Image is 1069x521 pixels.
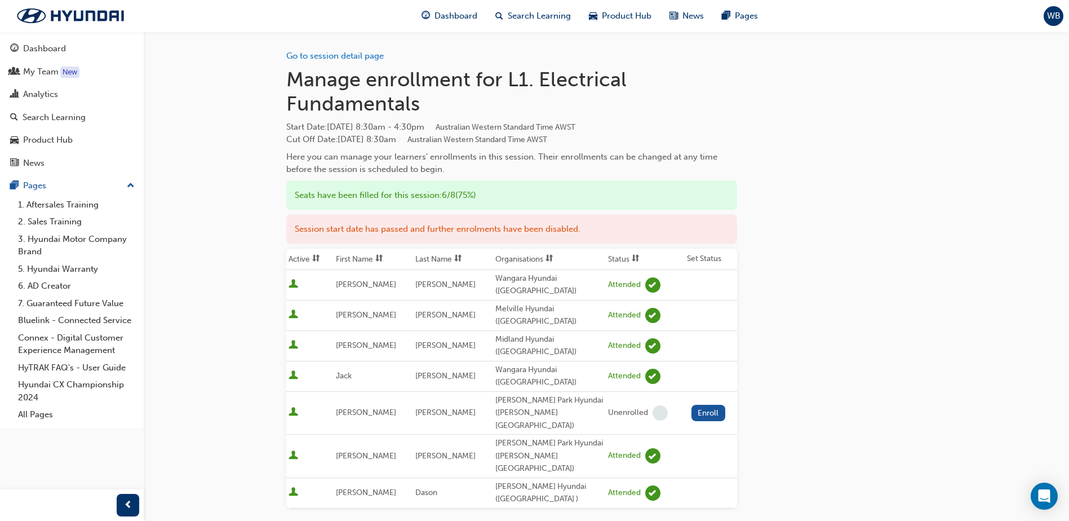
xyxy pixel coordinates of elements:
span: news-icon [10,158,19,169]
span: [PERSON_NAME] [415,371,476,381]
span: learningRecordVerb_ATTEND-icon [645,369,660,384]
span: User is active [289,451,298,462]
a: Go to session detail page [286,51,384,61]
div: Product Hub [23,134,73,147]
a: car-iconProduct Hub [580,5,660,28]
span: pages-icon [10,181,19,191]
div: Attended [608,451,641,461]
span: Cut Off Date : [DATE] 8:30am [286,134,547,144]
span: News [682,10,704,23]
div: Attended [608,341,641,351]
h1: Manage enrollment for L1. Electrical Fundamentals [286,67,737,116]
div: Here you can manage your learners' enrollments in this session. Their enrollments can be changed ... [286,151,737,176]
span: [PERSON_NAME] [415,310,476,320]
span: [PERSON_NAME] [415,451,476,461]
span: news-icon [669,9,678,23]
span: User is active [289,340,298,351]
div: Open Intercom Messenger [1031,483,1058,510]
span: Pages [735,10,758,23]
div: Dashboard [23,42,66,55]
div: News [23,157,45,170]
span: Australian Western Standard Time AWST [436,122,575,132]
div: Attended [608,371,641,382]
div: Tooltip anchor [60,67,79,78]
span: Australian Western Standard Time AWST [407,135,547,144]
a: pages-iconPages [713,5,767,28]
span: User is active [289,310,298,321]
span: [PERSON_NAME] [336,310,396,320]
div: [PERSON_NAME] Park Hyundai ([PERSON_NAME][GEOGRAPHIC_DATA]) [495,394,604,432]
span: Jack [336,371,352,381]
span: pages-icon [722,9,730,23]
a: My Team [5,61,139,82]
div: Pages [23,179,46,192]
a: Product Hub [5,130,139,151]
th: Set Status [685,249,737,270]
button: Pages [5,175,139,196]
span: car-icon [589,9,597,23]
span: learningRecordVerb_ATTEND-icon [645,485,660,501]
a: Hyundai CX Championship 2024 [14,376,139,406]
span: guage-icon [422,9,430,23]
a: 1. Aftersales Training [14,196,139,214]
span: [PERSON_NAME] [336,280,396,289]
span: learningRecordVerb_ATTEND-icon [645,308,660,323]
span: [PERSON_NAME] [336,451,396,461]
span: User is active [289,407,298,418]
a: News [5,153,139,174]
span: User is active [289,487,298,498]
div: [PERSON_NAME] Hyundai ([GEOGRAPHIC_DATA] ) [495,480,604,506]
span: up-icon [127,179,135,193]
th: Toggle SortBy [334,249,414,270]
a: 7. Guaranteed Future Value [14,295,139,312]
a: search-iconSearch Learning [486,5,580,28]
a: Dashboard [5,38,139,59]
div: Wangara Hyundai ([GEOGRAPHIC_DATA]) [495,272,604,298]
a: news-iconNews [660,5,713,28]
div: Search Learning [23,111,86,124]
span: WB [1047,10,1061,23]
span: learningRecordVerb_ATTEND-icon [645,277,660,293]
span: learningRecordVerb_ATTEND-icon [645,448,660,463]
span: chart-icon [10,90,19,100]
div: Attended [608,280,641,290]
span: [PERSON_NAME] [415,341,476,350]
a: Connex - Digital Customer Experience Management [14,329,139,359]
span: Start Date : [286,121,737,134]
span: car-icon [10,135,19,145]
div: My Team [23,65,59,78]
span: Product Hub [602,10,651,23]
div: Attended [608,488,641,498]
div: Session start date has passed and further enrolments have been disabled. [286,214,737,244]
span: people-icon [10,67,19,77]
div: Wangara Hyundai ([GEOGRAPHIC_DATA]) [495,364,604,389]
span: sorting-icon [632,254,640,264]
span: sorting-icon [545,254,553,264]
button: WB [1044,6,1063,26]
span: [PERSON_NAME] [336,408,396,417]
th: Toggle SortBy [606,249,685,270]
a: Analytics [5,84,139,105]
div: Analytics [23,88,58,101]
span: Search Learning [508,10,571,23]
span: [PERSON_NAME] [415,408,476,417]
a: 3. Hyundai Motor Company Brand [14,231,139,260]
button: Enroll [691,405,725,421]
span: sorting-icon [454,254,462,264]
div: Melville Hyundai ([GEOGRAPHIC_DATA]) [495,303,604,328]
a: Search Learning [5,107,139,128]
span: [PERSON_NAME] [336,341,396,350]
span: Dason [415,488,437,497]
div: Unenrolled [608,408,648,418]
span: search-icon [10,113,18,123]
a: guage-iconDashboard [412,5,486,28]
span: sorting-icon [312,254,320,264]
img: Trak [6,4,135,28]
th: Toggle SortBy [286,249,334,270]
span: [DATE] 8:30am - 4:30pm [327,122,575,132]
span: User is active [289,279,298,290]
div: Seats have been filled for this session : 6 / 8 ( 75% ) [286,180,737,210]
span: learningRecordVerb_ATTEND-icon [645,338,660,354]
